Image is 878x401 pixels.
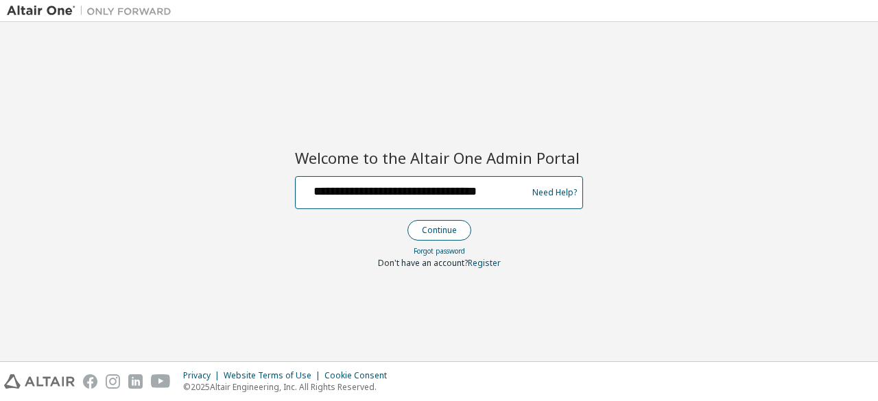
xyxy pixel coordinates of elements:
span: Don't have an account? [378,257,468,269]
img: youtube.svg [151,374,171,389]
h2: Welcome to the Altair One Admin Portal [295,148,583,167]
div: Privacy [183,370,224,381]
img: linkedin.svg [128,374,143,389]
p: © 2025 Altair Engineering, Inc. All Rights Reserved. [183,381,395,393]
a: Need Help? [532,192,577,193]
a: Forgot password [414,246,465,256]
div: Cookie Consent [324,370,395,381]
img: instagram.svg [106,374,120,389]
img: Altair One [7,4,178,18]
div: Website Terms of Use [224,370,324,381]
a: Register [468,257,501,269]
img: facebook.svg [83,374,97,389]
img: altair_logo.svg [4,374,75,389]
button: Continue [407,220,471,241]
